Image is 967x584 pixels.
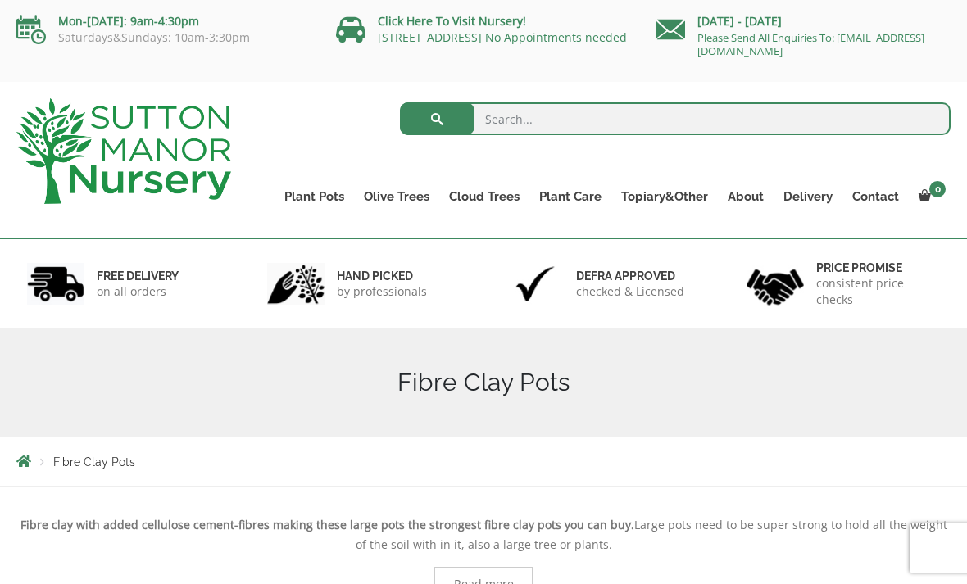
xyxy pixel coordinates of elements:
[20,517,634,532] strong: Fibre clay with added cellulose cement-fibres making these large pots the strongest fibre clay po...
[16,368,951,397] h1: Fibre Clay Pots
[400,102,951,135] input: Search...
[337,283,427,300] p: by professionals
[16,455,951,468] nav: Breadcrumbs
[576,269,684,283] h6: Defra approved
[27,263,84,305] img: 1.jpg
[16,98,231,204] img: logo
[718,185,774,208] a: About
[97,283,179,300] p: on all orders
[747,259,804,309] img: 4.jpg
[97,269,179,283] h6: FREE DELIVERY
[816,275,941,308] p: consistent price checks
[378,29,627,45] a: [STREET_ADDRESS] No Appointments needed
[16,31,311,44] p: Saturdays&Sundays: 10am-3:30pm
[16,515,951,555] p: Large pots need to be super strong to hold all the weight of the soil with in it, also a large tr...
[656,11,951,31] p: [DATE] - [DATE]
[275,185,354,208] a: Plant Pots
[909,185,951,208] a: 0
[439,185,529,208] a: Cloud Trees
[842,185,909,208] a: Contact
[611,185,718,208] a: Topiary&Other
[929,181,946,197] span: 0
[774,185,842,208] a: Delivery
[697,30,924,58] a: Please Send All Enquiries To: [EMAIL_ADDRESS][DOMAIN_NAME]
[506,263,564,305] img: 3.jpg
[816,260,941,275] h6: Price promise
[576,283,684,300] p: checked & Licensed
[53,455,135,469] span: Fibre Clay Pots
[378,13,526,29] a: Click Here To Visit Nursery!
[16,11,311,31] p: Mon-[DATE]: 9am-4:30pm
[354,185,439,208] a: Olive Trees
[337,269,427,283] h6: hand picked
[529,185,611,208] a: Plant Care
[267,263,325,305] img: 2.jpg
